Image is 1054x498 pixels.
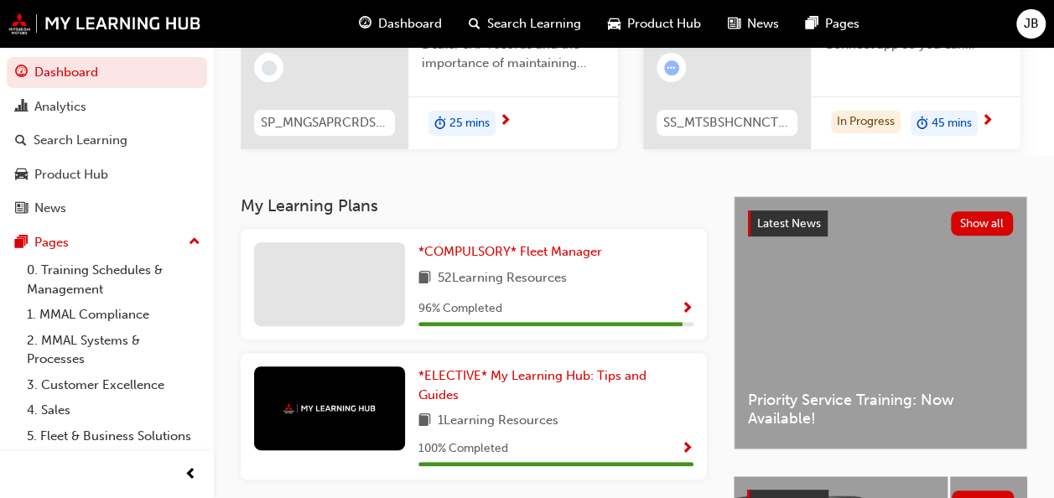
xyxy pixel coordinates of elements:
span: Priority Service Training: Now Available! [748,391,1013,428]
img: mmal [8,13,201,34]
span: up-icon [189,231,200,253]
a: Latest NewsShow all [748,210,1013,237]
button: Pages [7,227,207,258]
span: prev-icon [184,464,197,485]
span: News [747,14,779,34]
a: search-iconSearch Learning [455,7,594,41]
button: DashboardAnalyticsSearch LearningProduct HubNews [7,54,207,227]
span: SS_MTSBSHCNNCT_M1 [663,113,791,132]
span: Pages [825,14,859,34]
span: next-icon [499,114,511,129]
a: Product Hub [7,159,207,190]
button: Show all [951,211,1014,236]
span: car-icon [608,13,620,34]
span: learningRecordVerb_ATTEMPT-icon [664,60,679,75]
a: *COMPULSORY* Fleet Manager [418,242,609,262]
span: Latest News [757,216,821,231]
span: Show Progress [681,302,693,317]
a: 0. Training Schedules & Management [20,257,207,302]
span: SP_MNGSAPRCRDS_M1 [261,113,388,132]
span: news-icon [15,201,28,216]
a: 4. Sales [20,397,207,423]
span: pages-icon [806,13,818,34]
h3: My Learning Plans [241,196,707,215]
span: Dashboard [378,14,442,34]
span: 52 Learning Resources [438,268,567,289]
div: In Progress [831,111,901,133]
img: mmal [283,403,376,414]
div: Search Learning [34,131,127,150]
a: 6. Parts & Accessories [20,449,207,475]
div: Product Hub [34,165,108,184]
button: Show Progress [681,298,693,319]
span: duration-icon [434,112,446,134]
a: Search Learning [7,125,207,156]
span: *COMPULSORY* Fleet Manager [418,244,602,259]
a: car-iconProduct Hub [594,7,714,41]
span: news-icon [728,13,740,34]
span: search-icon [469,13,480,34]
span: guage-icon [15,65,28,80]
span: Product Hub [627,14,701,34]
a: pages-iconPages [792,7,873,41]
a: news-iconNews [714,7,792,41]
span: book-icon [418,411,431,432]
a: 5. Fleet & Business Solutions [20,423,207,449]
span: 96 % Completed [418,299,502,319]
div: Pages [34,233,69,252]
button: Show Progress [681,438,693,459]
a: Dashboard [7,57,207,88]
span: book-icon [418,268,431,289]
span: Show Progress [681,442,693,457]
span: next-icon [981,114,994,129]
button: JB [1016,9,1046,39]
a: 2. MMAL Systems & Processes [20,328,207,372]
span: Search Learning [487,14,581,34]
span: chart-icon [15,100,28,115]
span: 1 Learning Resources [438,411,558,432]
a: *ELECTIVE* My Learning Hub: Tips and Guides [418,366,693,404]
a: News [7,193,207,224]
div: News [34,199,66,218]
span: car-icon [15,168,28,183]
span: guage-icon [359,13,371,34]
span: *ELECTIVE* My Learning Hub: Tips and Guides [418,368,646,402]
span: duration-icon [916,112,928,134]
a: 1. MMAL Compliance [20,302,207,328]
span: JB [1024,14,1039,34]
span: learningRecordVerb_NONE-icon [262,60,277,75]
span: 25 mins [449,114,490,133]
span: search-icon [15,133,27,148]
span: pages-icon [15,236,28,251]
a: Analytics [7,91,207,122]
span: 100 % Completed [418,439,508,459]
a: Latest NewsShow allPriority Service Training: Now Available! [734,196,1027,449]
div: Analytics [34,97,86,117]
span: 45 mins [932,114,972,133]
a: guage-iconDashboard [345,7,455,41]
a: 3. Customer Excellence [20,372,207,398]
